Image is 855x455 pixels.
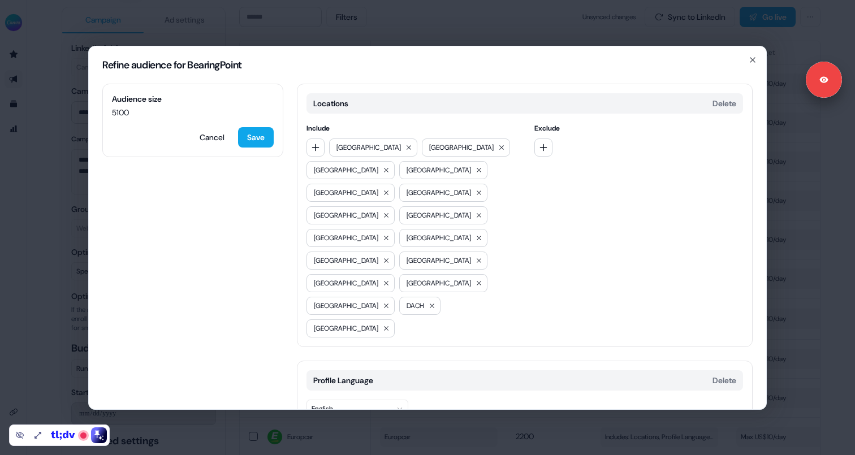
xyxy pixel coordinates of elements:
[336,142,401,153] span: [GEOGRAPHIC_DATA]
[407,164,471,176] span: [GEOGRAPHIC_DATA]
[314,300,378,311] span: [GEOGRAPHIC_DATA]
[314,187,378,198] span: [GEOGRAPHIC_DATA]
[314,255,378,266] span: [GEOGRAPHIC_DATA]
[429,142,494,153] span: [GEOGRAPHIC_DATA]
[306,123,516,134] span: Include
[407,300,424,311] span: DACH
[314,210,378,221] span: [GEOGRAPHIC_DATA]
[407,255,471,266] span: [GEOGRAPHIC_DATA]
[407,278,471,289] span: [GEOGRAPHIC_DATA]
[712,98,736,109] button: Delete
[191,127,234,148] button: Cancel
[407,232,471,244] span: [GEOGRAPHIC_DATA]
[314,323,378,334] span: [GEOGRAPHIC_DATA]
[238,127,274,148] button: Save
[112,93,274,105] span: Audience size
[712,375,736,386] button: Delete
[314,164,378,176] span: [GEOGRAPHIC_DATA]
[313,375,373,386] span: Profile Language
[313,98,348,109] span: Locations
[534,123,744,134] span: Exclude
[102,60,753,70] h2: Refine audience for BearingPoint
[306,400,408,418] button: English
[407,187,471,198] span: [GEOGRAPHIC_DATA]
[112,107,274,118] span: 5100
[314,278,378,289] span: [GEOGRAPHIC_DATA]
[314,232,378,244] span: [GEOGRAPHIC_DATA]
[407,210,471,221] span: [GEOGRAPHIC_DATA]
